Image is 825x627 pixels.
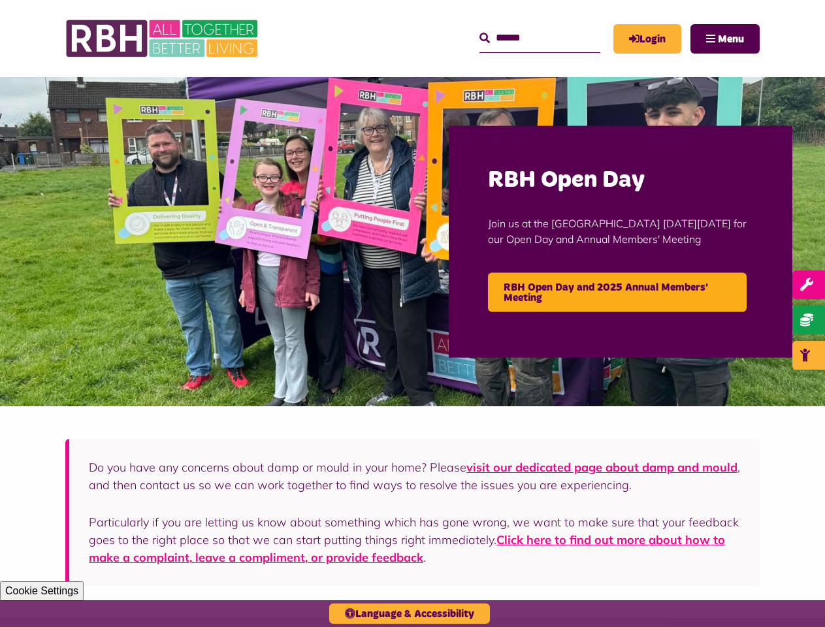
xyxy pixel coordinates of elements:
[466,460,737,475] a: visit our dedicated page about damp and mould
[690,24,760,54] button: Navigation
[488,196,753,266] p: Join us at the [GEOGRAPHIC_DATA] [DATE][DATE] for our Open Day and Annual Members' Meeting
[613,24,681,54] a: MyRBH
[488,273,747,312] a: RBH Open Day and 2025 Annual Members' Meeting
[488,165,753,196] h2: RBH Open Day
[89,513,740,566] p: Particularly if you are letting us know about something which has gone wrong, we want to make sur...
[718,34,744,44] span: Menu
[65,13,261,64] img: RBH
[89,458,740,494] p: Do you have any concerns about damp or mould in your home? Please , and then contact us so we can...
[329,603,490,624] button: Language & Accessibility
